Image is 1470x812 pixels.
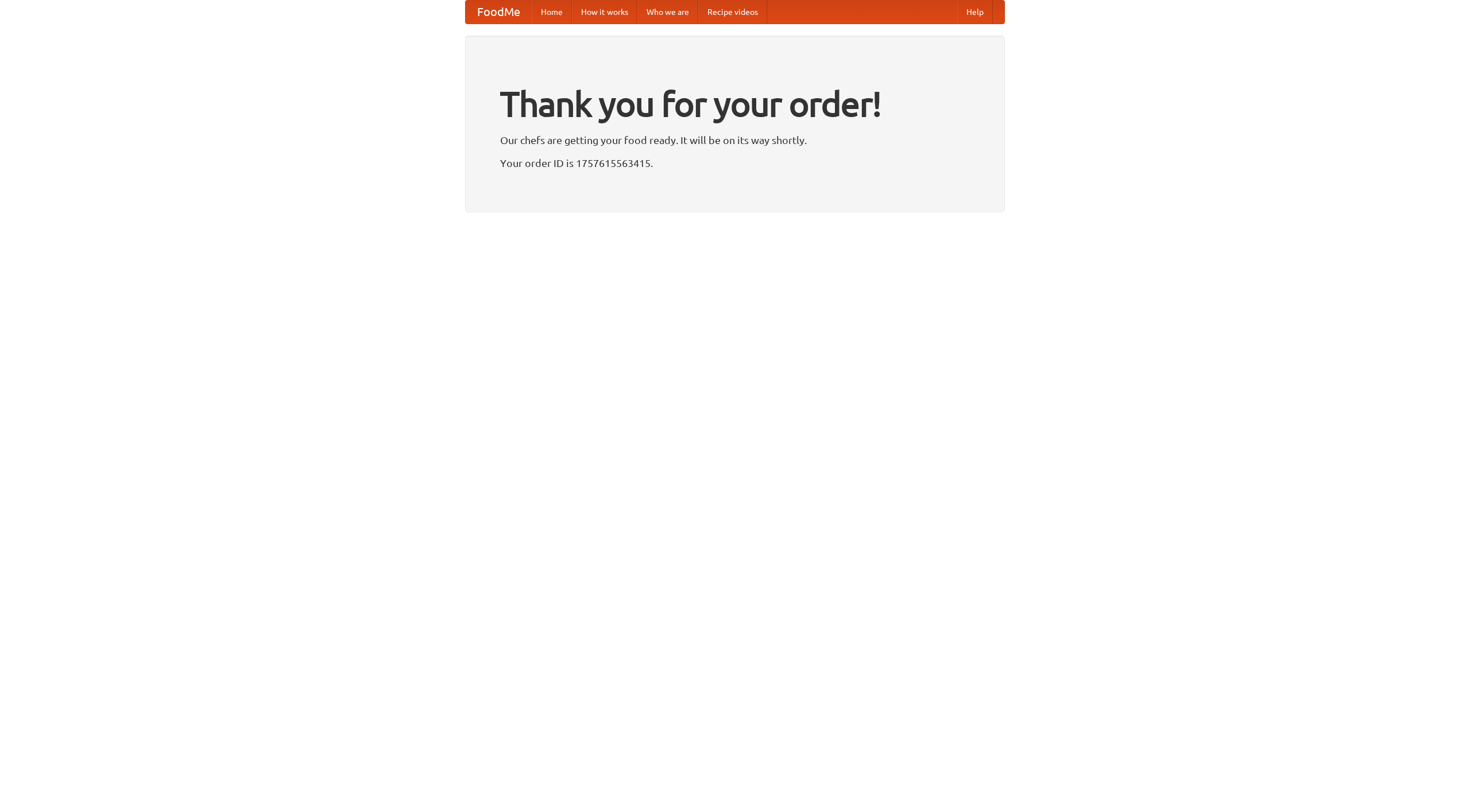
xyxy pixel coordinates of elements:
a: Home [532,1,572,24]
p: Our chefs are getting your food ready. It will be on its way shortly. [500,131,970,149]
a: FoodMe [466,1,532,24]
a: How it works [572,1,637,24]
h1: Thank you for your order! [500,76,970,131]
a: Help [957,1,993,24]
a: Recipe videos [698,1,767,24]
a: Who we are [637,1,698,24]
p: Your order ID is 1757615563415. [500,154,970,172]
